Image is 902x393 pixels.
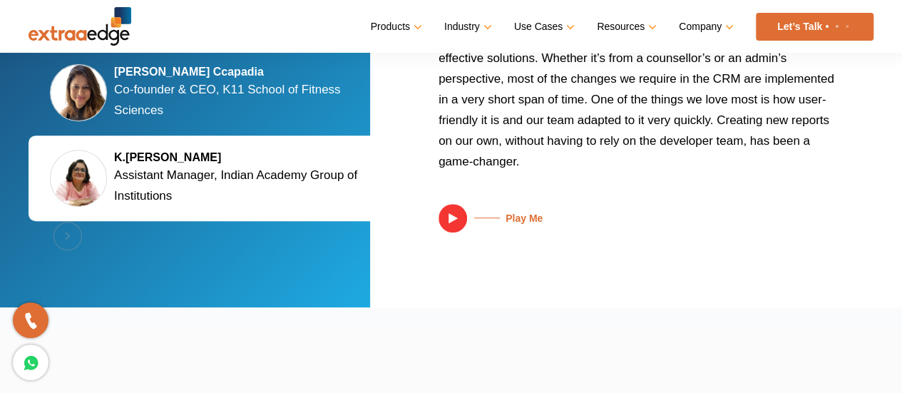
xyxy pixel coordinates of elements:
a: Let’s Talk [756,13,873,41]
a: Products [371,16,419,37]
p: Assistant Manager, Indian Academy Group of Institutions [114,165,371,206]
a: Use Cases [514,16,572,37]
h5: Play Me [467,213,543,225]
p: Co-founder & CEO, K11 School of Fitness Sciences [114,79,371,121]
a: Company [679,16,731,37]
a: Resources [597,16,654,37]
a: Industry [444,16,489,37]
img: play.svg [439,204,467,233]
h5: K.[PERSON_NAME] [114,150,371,165]
p: ExtraaEdge is an incredibly dynamic and trustworthy platform that truly understands our needs and... [439,6,845,183]
h5: [PERSON_NAME] Ccapadia [114,65,371,79]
